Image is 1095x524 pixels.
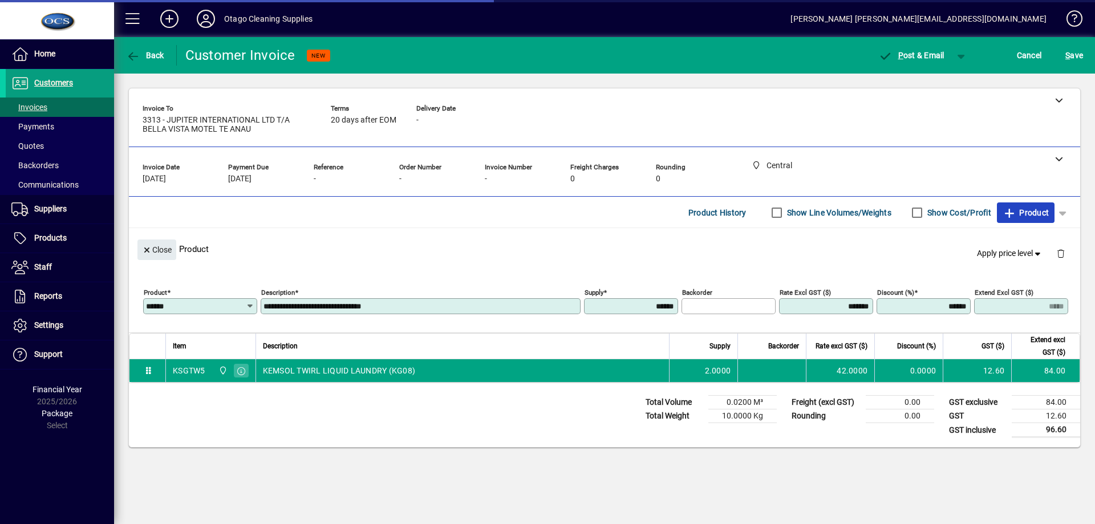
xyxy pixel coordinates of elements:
a: Payments [6,117,114,136]
a: Reports [6,282,114,311]
span: Quotes [11,141,44,151]
span: Backorder [768,340,799,352]
span: Central [216,364,229,377]
span: 2.0000 [705,365,731,376]
div: Otago Cleaning Supplies [224,10,313,28]
button: Apply price level [972,243,1048,264]
span: - [416,116,419,125]
td: GST exclusive [943,396,1012,409]
a: Home [6,40,114,68]
span: Payments [11,122,54,131]
td: 12.60 [943,359,1011,382]
span: ost & Email [878,51,944,60]
a: Quotes [6,136,114,156]
button: Post & Email [873,45,950,66]
span: KEMSOL TWIRL LIQUID LAUNDRY (KG08) [263,365,416,376]
td: 10.0000 Kg [708,409,777,423]
span: 20 days after EOM [331,116,396,125]
div: [PERSON_NAME] [PERSON_NAME][EMAIL_ADDRESS][DOMAIN_NAME] [790,10,1047,28]
button: Close [137,239,176,260]
span: Close [142,241,172,259]
span: Settings [34,320,63,330]
td: 84.00 [1012,396,1080,409]
span: 3313 - JUPITER INTERNATIONAL LTD T/A BELLA VISTA MOTEL TE ANAU [143,116,314,134]
a: Products [6,224,114,253]
span: Products [34,233,67,242]
a: Invoices [6,98,114,117]
a: Knowledge Base [1058,2,1081,39]
span: ave [1065,46,1083,64]
a: Support [6,340,114,369]
span: Extend excl GST ($) [1019,334,1065,359]
label: Show Line Volumes/Weights [785,207,891,218]
div: 42.0000 [813,365,867,376]
button: Save [1062,45,1086,66]
div: KSGTW5 [173,365,205,376]
td: Total Volume [640,396,708,409]
td: 0.0000 [874,359,943,382]
span: Back [126,51,164,60]
mat-label: Rate excl GST ($) [780,289,831,296]
td: 0.00 [866,409,934,423]
td: GST [943,409,1012,423]
button: Back [123,45,167,66]
button: Product History [684,202,751,223]
app-page-header-button: Delete [1047,248,1074,258]
span: Description [263,340,298,352]
span: P [898,51,903,60]
span: Communications [11,180,79,189]
span: GST ($) [982,340,1004,352]
td: Total Weight [640,409,708,423]
td: GST inclusive [943,423,1012,437]
span: - [485,174,487,184]
mat-label: Product [144,289,167,296]
span: NEW [311,52,326,59]
mat-label: Extend excl GST ($) [975,289,1033,296]
span: - [399,174,401,184]
mat-label: Discount (%) [877,289,914,296]
span: 0 [570,174,575,184]
span: [DATE] [228,174,252,184]
td: 96.60 [1012,423,1080,437]
span: Invoices [11,103,47,112]
td: 84.00 [1011,359,1080,382]
span: Staff [34,262,52,271]
span: Cancel [1017,46,1042,64]
td: 0.0200 M³ [708,396,777,409]
a: Communications [6,175,114,194]
span: 0 [656,174,660,184]
app-page-header-button: Back [114,45,177,66]
span: Reports [34,291,62,300]
mat-label: Backorder [682,289,712,296]
div: Product [129,228,1080,270]
span: Discount (%) [897,340,936,352]
span: Customers [34,78,73,87]
mat-label: Description [261,289,295,296]
label: Show Cost/Profit [925,207,991,218]
span: Item [173,340,186,352]
span: S [1065,51,1070,60]
td: Freight (excl GST) [786,396,866,409]
span: Product History [688,204,747,222]
a: Settings [6,311,114,340]
span: Supply [709,340,731,352]
a: Suppliers [6,195,114,224]
span: Package [42,409,72,418]
mat-label: Supply [585,289,603,296]
td: 12.60 [1012,409,1080,423]
button: Add [151,9,188,29]
span: [DATE] [143,174,166,184]
button: Profile [188,9,224,29]
button: Cancel [1014,45,1045,66]
span: - [314,174,316,184]
span: Product [1003,204,1049,222]
span: Support [34,350,63,359]
td: 0.00 [866,396,934,409]
div: Customer Invoice [185,46,295,64]
span: Home [34,49,55,58]
td: Rounding [786,409,866,423]
span: Rate excl GST ($) [816,340,867,352]
app-page-header-button: Close [135,244,179,254]
span: Suppliers [34,204,67,213]
a: Backorders [6,156,114,175]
